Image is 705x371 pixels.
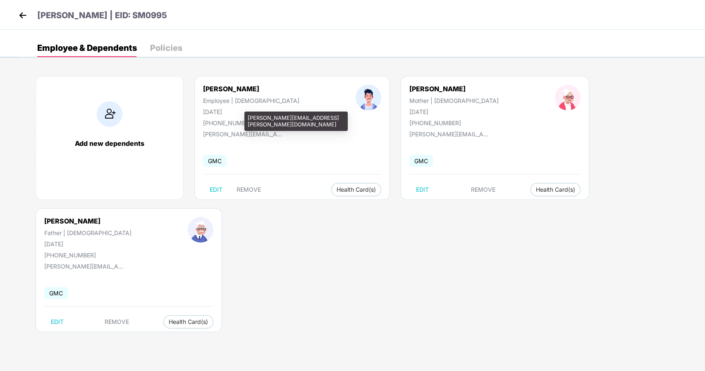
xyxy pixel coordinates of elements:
button: REMOVE [230,183,268,196]
span: EDIT [51,319,64,325]
div: [PERSON_NAME][EMAIL_ADDRESS][PERSON_NAME][DOMAIN_NAME] [44,263,127,270]
div: Policies [150,44,182,52]
div: [PERSON_NAME][EMAIL_ADDRESS][PERSON_NAME][DOMAIN_NAME] [244,112,348,131]
div: Mother | [DEMOGRAPHIC_DATA] [409,97,499,104]
span: GMC [203,155,227,167]
button: Health Card(s) [331,183,381,196]
span: Health Card(s) [536,188,575,192]
span: GMC [44,287,68,299]
button: EDIT [44,315,70,328]
span: EDIT [210,186,222,193]
button: REMOVE [464,183,502,196]
img: profileImage [188,217,213,243]
div: Father | [DEMOGRAPHIC_DATA] [44,229,131,236]
div: [PERSON_NAME] [203,85,299,93]
button: EDIT [409,183,435,196]
img: back [17,9,29,21]
div: [PHONE_NUMBER] [44,252,131,259]
span: Health Card(s) [337,188,376,192]
div: [DATE] [44,240,131,247]
div: [PHONE_NUMBER] [203,119,299,126]
img: profileImage [356,85,381,110]
p: [PERSON_NAME] | EID: SM0995 [37,9,167,22]
div: [PERSON_NAME][EMAIL_ADDRESS][PERSON_NAME][DOMAIN_NAME] [409,131,492,138]
button: Health Card(s) [163,315,213,328]
div: Employee & Dependents [37,44,137,52]
button: REMOVE [98,315,136,328]
div: [PERSON_NAME] [409,85,499,93]
img: profileImage [555,85,581,110]
div: Add new dependents [44,139,175,147]
button: EDIT [203,183,229,196]
div: [PERSON_NAME][EMAIL_ADDRESS][PERSON_NAME][DOMAIN_NAME] [203,131,286,138]
img: addIcon [97,101,122,127]
div: [DATE] [203,108,299,115]
div: [PHONE_NUMBER] [409,119,499,126]
span: Health Card(s) [169,320,208,324]
span: GMC [409,155,433,167]
span: EDIT [416,186,429,193]
span: REMOVE [471,186,495,193]
div: [PERSON_NAME] [44,217,131,225]
span: REMOVE [105,319,129,325]
div: [DATE] [409,108,499,115]
span: REMOVE [237,186,261,193]
button: Health Card(s) [531,183,581,196]
div: Employee | [DEMOGRAPHIC_DATA] [203,97,299,104]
